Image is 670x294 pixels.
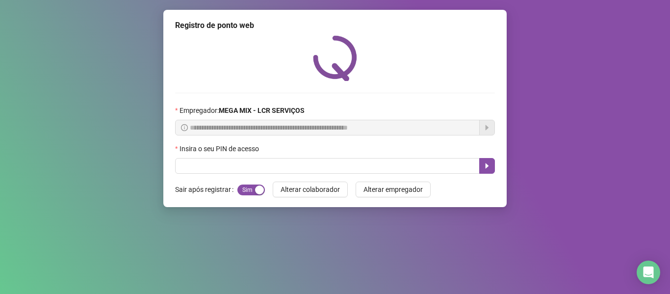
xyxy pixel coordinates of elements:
div: Open Intercom Messenger [637,261,660,284]
span: info-circle [181,124,188,131]
span: Alterar empregador [363,184,423,195]
img: QRPoint [313,35,357,81]
label: Sair após registrar [175,182,237,197]
span: caret-right [483,162,491,170]
label: Insira o seu PIN de acesso [175,143,265,154]
button: Alterar empregador [356,182,431,197]
div: Registro de ponto web [175,20,495,31]
button: Alterar colaborador [273,182,348,197]
span: Alterar colaborador [281,184,340,195]
span: Empregador : [180,105,305,116]
strong: MEGA MIX - LCR SERVIÇOS [219,107,305,114]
